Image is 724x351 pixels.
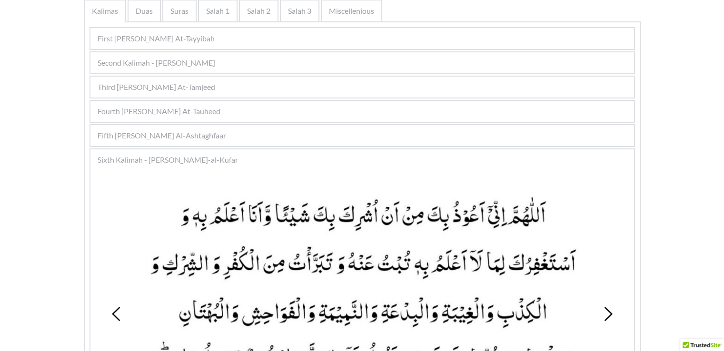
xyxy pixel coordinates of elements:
[92,5,118,17] span: Kalimas
[98,57,215,68] span: Second Kalimah - [PERSON_NAME]
[98,130,226,141] span: Fifth [PERSON_NAME] Al-Ashtaghfaar
[136,5,153,17] span: Duas
[206,5,229,17] span: Salah 1
[288,5,311,17] span: Salah 3
[170,5,188,17] span: Suras
[98,33,215,44] span: First [PERSON_NAME] At-Tayyibah
[329,5,374,17] span: Miscellenious
[247,5,270,17] span: Salah 2
[98,154,238,166] span: Sixth Kalimah - [PERSON_NAME]-al-Kufar
[98,106,220,117] span: Fourth [PERSON_NAME] At-Tauheed
[98,81,215,93] span: Third [PERSON_NAME] At-Tamjeed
